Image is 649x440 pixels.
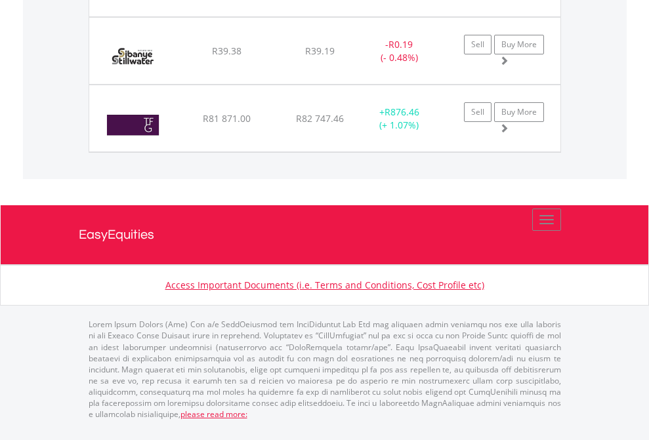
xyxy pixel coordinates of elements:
[494,102,544,122] a: Buy More
[180,409,247,420] a: please read more:
[464,102,492,122] a: Sell
[203,112,251,125] span: R81 871.00
[388,38,413,50] span: R0.19
[358,106,440,132] div: + (+ 1.07%)
[165,279,484,291] a: Access Important Documents (i.e. Terms and Conditions, Cost Profile etc)
[96,102,170,148] img: EQU.ZA.TFG.png
[385,106,419,118] span: R876.46
[464,35,492,54] a: Sell
[96,34,170,81] img: EQU.ZA.SSW.png
[79,205,571,264] a: EasyEquities
[494,35,544,54] a: Buy More
[305,45,335,57] span: R39.19
[296,112,344,125] span: R82 747.46
[358,38,440,64] div: - (- 0.48%)
[89,319,561,420] p: Lorem Ipsum Dolors (Ame) Con a/e SeddOeiusmod tem InciDiduntut Lab Etd mag aliquaen admin veniamq...
[212,45,241,57] span: R39.38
